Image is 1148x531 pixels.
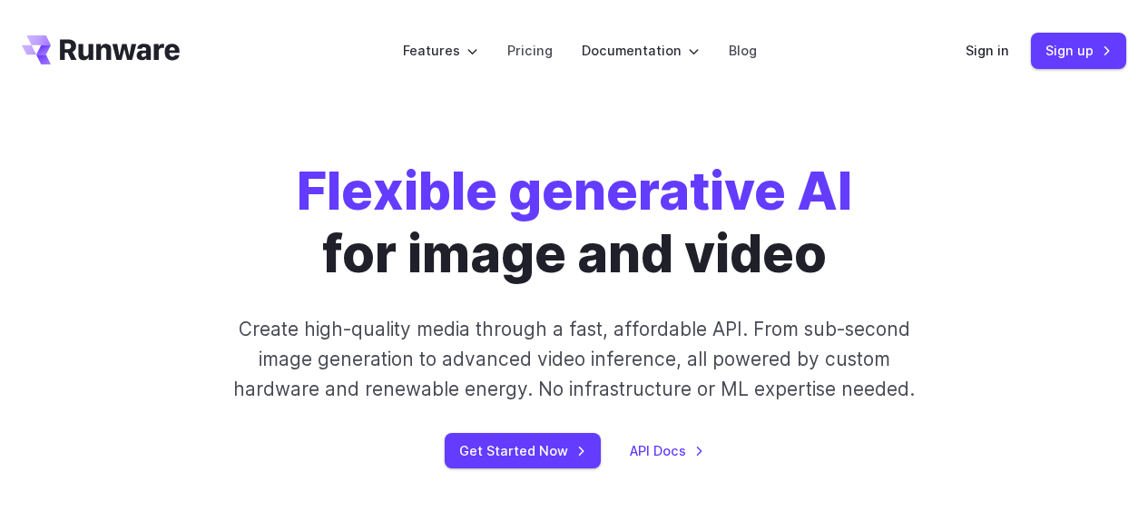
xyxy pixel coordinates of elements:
[630,440,704,461] a: API Docs
[966,40,1009,61] a: Sign in
[403,40,478,61] label: Features
[297,159,852,222] strong: Flexible generative AI
[221,314,927,405] p: Create high-quality media through a fast, affordable API. From sub-second image generation to adv...
[1031,33,1126,68] a: Sign up
[582,40,700,61] label: Documentation
[22,35,180,64] a: Go to /
[445,433,601,468] a: Get Started Now
[297,160,852,285] h1: for image and video
[729,40,757,61] a: Blog
[507,40,553,61] a: Pricing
